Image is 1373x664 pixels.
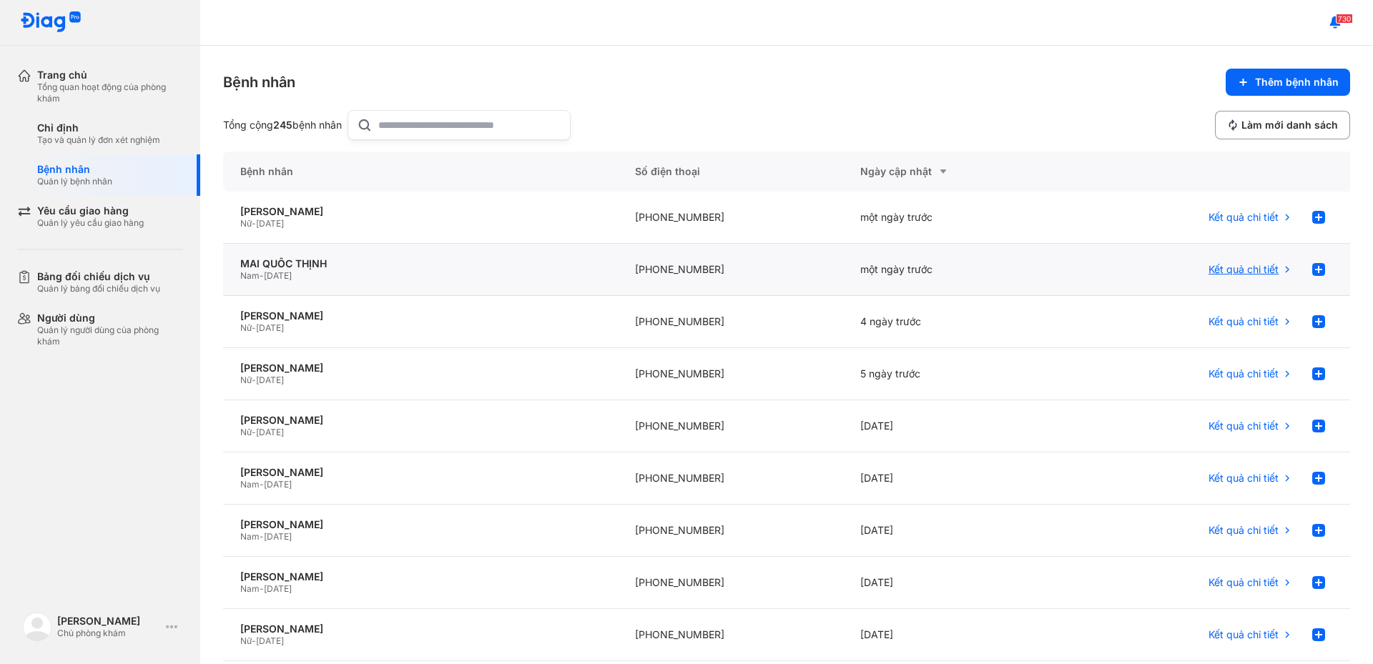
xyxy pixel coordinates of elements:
[240,479,260,490] span: Nam
[252,322,256,333] span: -
[1209,367,1279,380] span: Kết quả chi tiết
[240,362,601,375] div: [PERSON_NAME]
[240,635,252,646] span: Nữ
[37,134,160,146] div: Tạo và quản lý đơn xét nghiệm
[223,152,618,192] div: Bệnh nhân
[843,192,1068,244] div: một ngày trước
[264,270,292,281] span: [DATE]
[57,628,160,639] div: Chủ phòng khám
[223,72,295,92] div: Bệnh nhân
[264,583,292,594] span: [DATE]
[37,81,183,104] div: Tổng quan hoạt động của phòng khám
[618,152,843,192] div: Số điện thoại
[256,635,284,646] span: [DATE]
[37,204,144,217] div: Yêu cầu giao hàng
[264,531,292,542] span: [DATE]
[37,270,160,283] div: Bảng đối chiếu dịch vụ
[240,518,601,531] div: [PERSON_NAME]
[240,414,601,427] div: [PERSON_NAME]
[37,69,183,81] div: Trang chủ
[240,375,252,385] span: Nữ
[20,11,82,34] img: logo
[240,218,252,229] span: Nữ
[57,615,160,628] div: [PERSON_NAME]
[1209,211,1279,224] span: Kết quả chi tiết
[618,609,843,661] div: [PHONE_NUMBER]
[252,218,256,229] span: -
[260,583,264,594] span: -
[256,322,284,333] span: [DATE]
[252,427,256,437] span: -
[1226,69,1350,96] button: Thêm bệnh nhân
[240,623,601,635] div: [PERSON_NAME]
[618,452,843,505] div: [PHONE_NUMBER]
[1209,576,1279,589] span: Kết quả chi tiết
[240,257,601,270] div: MAI QUỐC THỊNH
[240,309,601,322] div: [PERSON_NAME]
[618,296,843,348] div: [PHONE_NUMBER]
[240,205,601,218] div: [PERSON_NAME]
[618,400,843,452] div: [PHONE_NUMBER]
[618,192,843,244] div: [PHONE_NUMBER]
[618,505,843,557] div: [PHONE_NUMBER]
[1209,472,1279,485] span: Kết quả chi tiết
[260,270,264,281] span: -
[843,609,1068,661] div: [DATE]
[843,505,1068,557] div: [DATE]
[252,635,256,646] span: -
[37,312,183,324] div: Người dùng
[843,400,1068,452] div: [DATE]
[260,479,264,490] span: -
[1255,76,1339,89] span: Thêm bệnh nhân
[256,375,284,385] span: [DATE]
[240,466,601,479] div: [PERSON_NAME]
[1209,524,1279,537] span: Kết quả chi tiết
[1215,111,1350,139] button: Làm mới danh sách
[860,163,1051,180] div: Ngày cập nhật
[223,119,342,132] div: Tổng cộng bệnh nhân
[843,296,1068,348] div: 4 ngày trước
[1209,263,1279,276] span: Kết quả chi tiết
[1209,420,1279,432] span: Kết quả chi tiết
[273,119,292,131] span: 245
[618,244,843,296] div: [PHONE_NUMBER]
[843,557,1068,609] div: [DATE]
[240,427,252,437] span: Nữ
[618,557,843,609] div: [PHONE_NUMBER]
[240,583,260,594] span: Nam
[256,427,284,437] span: [DATE]
[37,122,160,134] div: Chỉ định
[37,176,112,187] div: Quản lý bệnh nhân
[843,348,1068,400] div: 5 ngày trước
[1241,119,1338,132] span: Làm mới danh sách
[37,283,160,294] div: Quản lý bảng đối chiếu dịch vụ
[240,322,252,333] span: Nữ
[23,613,51,641] img: logo
[240,531,260,542] span: Nam
[37,163,112,176] div: Bệnh nhân
[618,348,843,400] div: [PHONE_NUMBER]
[1209,628,1279,641] span: Kết quả chi tiết
[843,244,1068,296] div: một ngày trước
[37,324,183,347] div: Quản lý người dùng của phòng khám
[1336,14,1353,24] span: 730
[260,531,264,542] span: -
[37,217,144,229] div: Quản lý yêu cầu giao hàng
[240,570,601,583] div: [PERSON_NAME]
[240,270,260,281] span: Nam
[264,479,292,490] span: [DATE]
[252,375,256,385] span: -
[1209,315,1279,328] span: Kết quả chi tiết
[843,452,1068,505] div: [DATE]
[256,218,284,229] span: [DATE]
